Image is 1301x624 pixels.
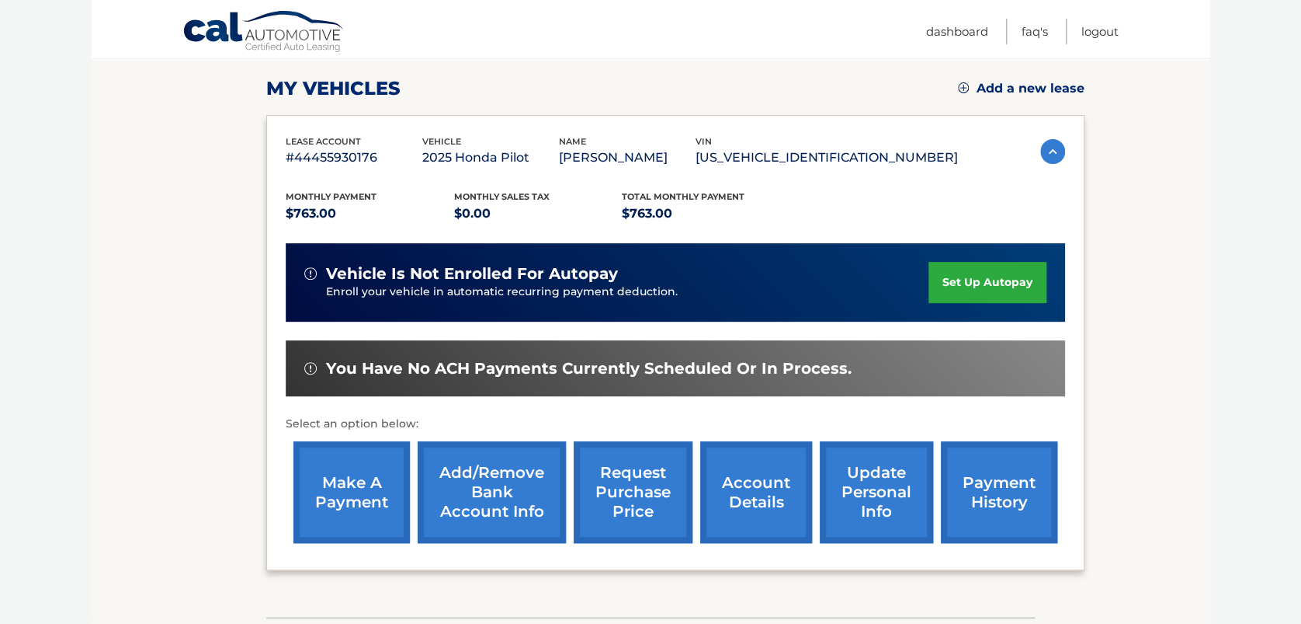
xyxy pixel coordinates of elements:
[559,147,696,169] p: [PERSON_NAME]
[304,267,317,280] img: alert-white.svg
[286,191,376,202] span: Monthly Payment
[700,441,812,543] a: account details
[454,191,550,202] span: Monthly sales Tax
[326,359,852,378] span: You have no ACH payments currently scheduled or in process.
[1022,19,1048,44] a: FAQ's
[454,203,623,225] p: $0.00
[182,10,345,55] a: Cal Automotive
[958,82,969,93] img: add.svg
[574,441,692,543] a: request purchase price
[286,203,454,225] p: $763.00
[266,77,401,100] h2: my vehicles
[326,284,928,301] p: Enroll your vehicle in automatic recurring payment deduction.
[696,147,958,169] p: [US_VEHICLE_IDENTIFICATION_NUMBER]
[941,441,1057,543] a: payment history
[1040,139,1065,164] img: accordion-active.svg
[559,136,586,147] span: name
[958,81,1084,96] a: Add a new lease
[293,441,410,543] a: make a payment
[622,203,790,225] p: $763.00
[696,136,712,147] span: vin
[820,441,933,543] a: update personal info
[286,415,1065,434] p: Select an option below:
[286,136,361,147] span: lease account
[326,264,618,284] span: vehicle is not enrolled for autopay
[928,262,1046,303] a: set up autopay
[418,441,566,543] a: Add/Remove bank account info
[286,147,422,169] p: #44455930176
[1081,19,1119,44] a: Logout
[304,362,317,375] img: alert-white.svg
[422,136,461,147] span: vehicle
[926,19,988,44] a: Dashboard
[422,147,559,169] p: 2025 Honda Pilot
[622,191,744,202] span: Total Monthly Payment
